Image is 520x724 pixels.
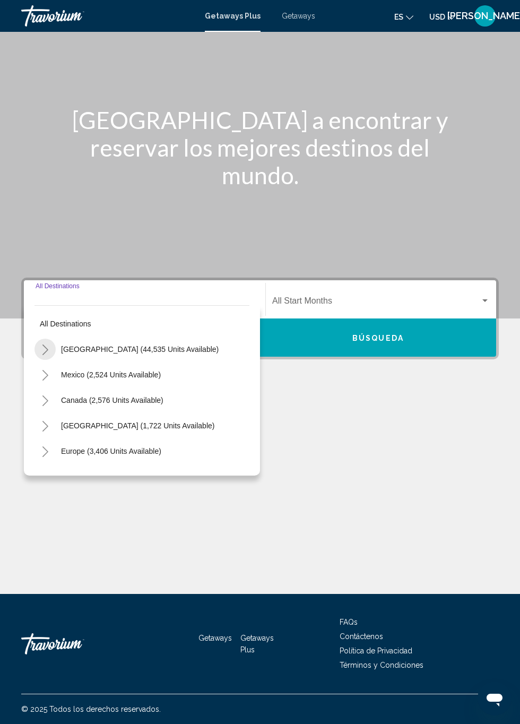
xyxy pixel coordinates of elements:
span: Búsqueda [352,334,404,342]
button: Toggle Mexico (2,524 units available) [34,364,56,385]
span: [GEOGRAPHIC_DATA] (44,535 units available) [61,345,219,354]
a: Política de Privacidad [340,647,412,655]
a: Travorium [21,628,127,660]
a: Getaways [282,12,315,20]
button: [GEOGRAPHIC_DATA] (220 units available) [56,464,214,489]
span: [GEOGRAPHIC_DATA] (1,722 units available) [61,421,214,430]
h1: [GEOGRAPHIC_DATA] a encontrar y reservar los mejores destinos del mundo. [61,106,459,189]
a: Getaways Plus [240,634,274,654]
button: [GEOGRAPHIC_DATA] (44,535 units available) [56,337,224,361]
button: Mexico (2,524 units available) [56,363,166,387]
button: Europe (3,406 units available) [56,439,167,463]
span: © 2025 Todos los derechos reservados. [21,705,161,713]
button: Change language [394,9,413,24]
button: Toggle Australia (220 units available) [34,466,56,487]
button: Change currency [429,9,455,24]
button: All destinations [34,312,249,336]
button: User Menu [471,5,499,27]
iframe: Botón para iniciar la ventana de mensajería [478,682,512,716]
button: Toggle Caribbean & Atlantic Islands (1,722 units available) [34,415,56,436]
span: All destinations [40,320,91,328]
span: Mexico (2,524 units available) [61,370,161,379]
a: Términos y Condiciones [340,661,423,669]
a: Contáctenos [340,632,383,641]
span: Canada (2,576 units available) [61,396,163,404]
span: es [394,13,403,21]
a: Getaways Plus [205,12,261,20]
button: Toggle Canada (2,576 units available) [34,390,56,411]
a: Travorium [21,5,194,27]
button: Búsqueda [260,318,496,357]
button: Toggle Europe (3,406 units available) [34,441,56,462]
div: Search widget [24,280,496,357]
button: Canada (2,576 units available) [56,388,169,412]
button: Toggle United States (44,535 units available) [34,339,56,360]
span: Europe (3,406 units available) [61,447,161,455]
span: USD [429,13,445,21]
a: FAQs [340,618,358,626]
button: [GEOGRAPHIC_DATA] (1,722 units available) [56,413,220,438]
a: Getaways [198,634,232,642]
